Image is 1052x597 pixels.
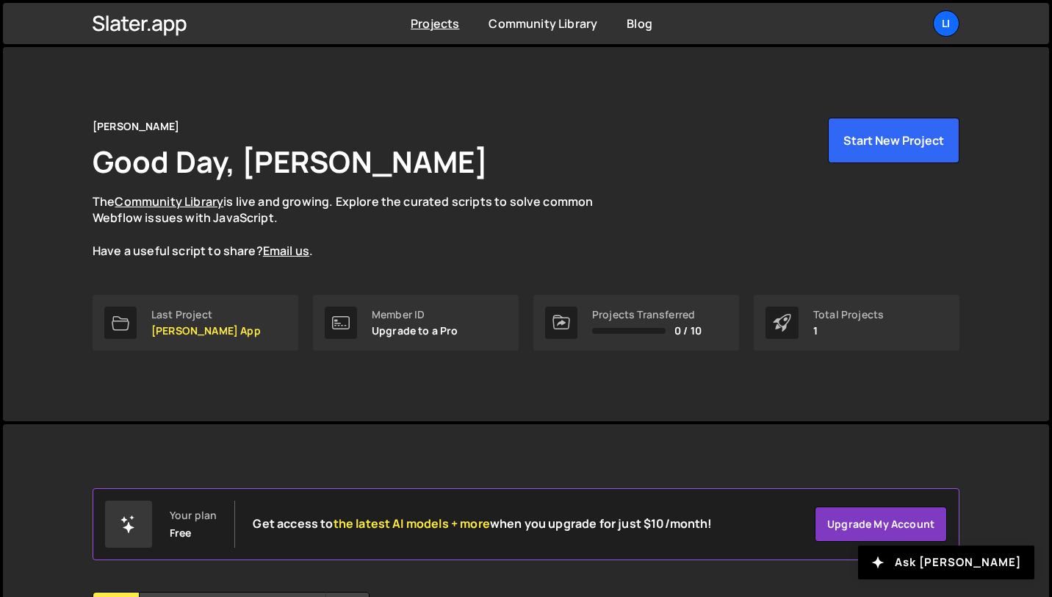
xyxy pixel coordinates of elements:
[263,243,309,259] a: Email us
[858,546,1034,579] button: Ask [PERSON_NAME]
[489,15,597,32] a: Community Library
[813,325,884,337] p: 1
[93,193,622,260] p: The is live and growing. Explore the curated scripts to solve common Webflow issues with JavaScri...
[372,309,458,321] div: Member ID
[933,10,959,37] a: Li
[372,325,458,337] p: Upgrade to a Pro
[170,527,192,539] div: Free
[115,193,223,210] a: Community Library
[151,309,261,321] div: Last Project
[815,507,947,542] a: Upgrade my account
[627,15,652,32] a: Blog
[93,141,488,182] h1: Good Day, [PERSON_NAME]
[170,510,217,521] div: Your plan
[674,325,702,337] span: 0 / 10
[813,309,884,321] div: Total Projects
[334,515,490,532] span: the latest AI models + more
[93,295,298,351] a: Last Project [PERSON_NAME] App
[93,118,179,135] div: [PERSON_NAME]
[253,517,712,531] h2: Get access to when you upgrade for just $10/month!
[828,118,959,163] button: Start New Project
[411,15,459,32] a: Projects
[592,309,702,321] div: Projects Transferred
[151,325,261,337] p: [PERSON_NAME] App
